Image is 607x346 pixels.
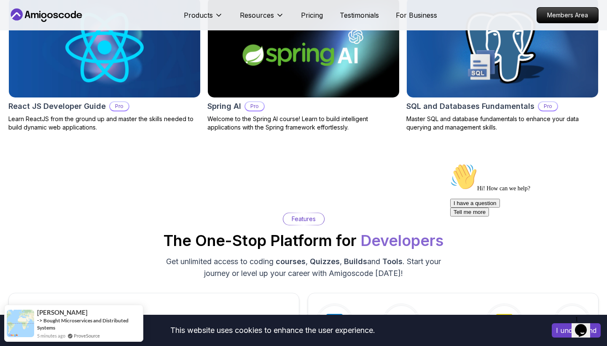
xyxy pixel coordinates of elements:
[447,160,599,308] iframe: chat widget
[37,317,129,331] a: Bought Microservices and Distributed Systems
[539,102,557,111] p: Pro
[552,323,601,338] button: Accept cookies
[8,100,106,112] h2: React JS Developer Guide
[396,10,437,20] a: For Business
[164,232,443,249] h2: The One-Stop Platform for
[7,310,34,337] img: provesource social proof notification image
[110,102,129,111] p: Pro
[292,215,316,223] p: Features
[184,10,223,27] button: Products
[301,10,323,20] a: Pricing
[184,10,213,20] p: Products
[3,25,83,32] span: Hi! How can we help?
[240,10,284,27] button: Resources
[207,115,400,132] p: Welcome to the Spring AI course! Learn to build intelligent applications with the Spring framewor...
[240,10,274,20] p: Resources
[310,257,340,266] span: Quizzes
[3,3,155,57] div: 👋Hi! How can we help?I have a questionTell me more
[3,48,42,57] button: Tell me more
[3,3,30,30] img: :wave:
[344,257,367,266] span: Builds
[37,332,65,339] span: 5 minutes ago
[3,39,53,48] button: I have a question
[6,321,539,340] div: This website uses cookies to enhance the user experience.
[382,257,403,266] span: Tools
[572,312,599,338] iframe: chat widget
[340,10,379,20] a: Testimonials
[37,317,43,324] span: ->
[360,231,443,250] span: Developers
[8,115,201,132] p: Learn ReactJS from the ground up and master the skills needed to build dynamic web applications.
[74,332,100,339] a: ProveSource
[245,102,264,111] p: Pro
[537,8,598,23] p: Members Area
[207,100,241,112] h2: Spring AI
[276,257,306,266] span: courses
[162,256,445,279] p: Get unlimited access to coding , , and . Start your journey or level up your career with Amigosco...
[37,309,88,316] span: [PERSON_NAME]
[406,115,599,132] p: Master SQL and database fundamentals to enhance your data querying and management skills.
[406,100,534,112] h2: SQL and Databases Fundamentals
[537,7,599,23] a: Members Area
